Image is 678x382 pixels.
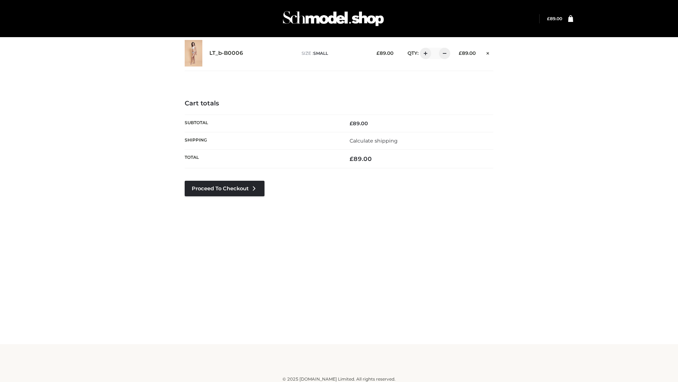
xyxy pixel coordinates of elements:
img: Schmodel Admin 964 [280,5,386,33]
bdi: 89.00 [459,50,476,56]
h4: Cart totals [185,100,493,108]
span: SMALL [313,51,328,56]
bdi: 89.00 [350,155,372,162]
a: Proceed to Checkout [185,181,264,196]
th: Subtotal [185,115,339,132]
p: size : [302,50,365,57]
span: £ [350,155,353,162]
span: £ [376,50,380,56]
img: LT_b-B0006 - SMALL [185,40,202,66]
span: £ [350,120,353,127]
a: £89.00 [547,16,562,21]
span: £ [459,50,462,56]
div: QTY: [400,48,448,59]
a: Remove this item [483,48,493,57]
a: Calculate shipping [350,138,398,144]
bdi: 89.00 [547,16,562,21]
th: Total [185,150,339,168]
th: Shipping [185,132,339,149]
a: LT_b-B0006 [209,50,243,57]
bdi: 89.00 [350,120,368,127]
bdi: 89.00 [376,50,393,56]
span: £ [547,16,550,21]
